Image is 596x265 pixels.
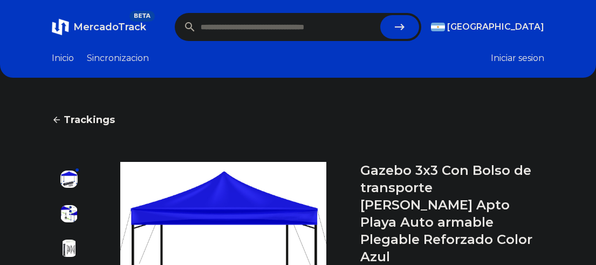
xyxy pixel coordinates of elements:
[129,11,155,22] span: BETA
[87,52,149,65] a: Sincronizacion
[73,21,146,33] span: MercadoTrack
[52,18,69,36] img: MercadoTrack
[52,112,544,127] a: Trackings
[431,23,445,31] img: Argentina
[64,112,115,127] span: Trackings
[52,52,74,65] a: Inicio
[447,21,544,33] span: [GEOGRAPHIC_DATA]
[60,205,78,222] img: Gazebo 3x3 Con Bolso de transporte de Ruedas Apto Playa Auto armable Plegable Reforzado Color Azul
[60,240,78,257] img: Gazebo 3x3 Con Bolso de transporte de Ruedas Apto Playa Auto armable Plegable Reforzado Color Azul
[52,18,146,36] a: MercadoTrackBETA
[60,171,78,188] img: Gazebo 3x3 Con Bolso de transporte de Ruedas Apto Playa Auto armable Plegable Reforzado Color Azul
[491,52,544,65] button: Iniciar sesion
[431,21,544,33] button: [GEOGRAPHIC_DATA]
